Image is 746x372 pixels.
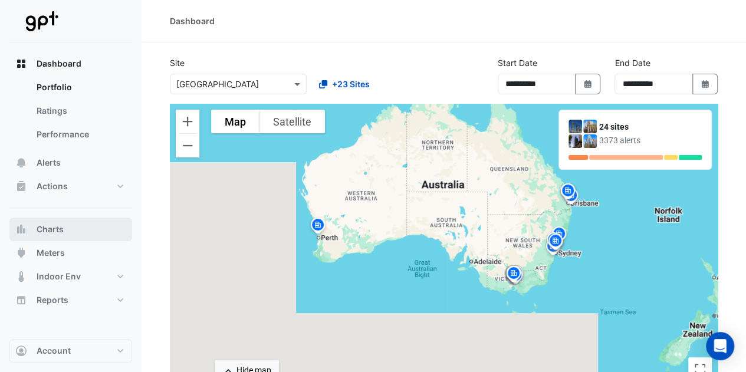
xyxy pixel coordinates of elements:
[9,52,132,75] button: Dashboard
[170,15,215,27] div: Dashboard
[176,134,199,157] button: Zoom out
[9,339,132,363] button: Account
[506,266,525,287] img: site-pin.svg
[9,175,132,198] button: Actions
[568,120,582,133] img: 111 Eagle Street
[9,151,132,175] button: Alerts
[311,74,377,94] button: +23 Sites
[211,110,259,133] button: Show street map
[15,247,27,259] app-icon: Meters
[27,75,132,99] a: Portfolio
[15,223,27,235] app-icon: Charts
[614,57,650,69] label: End Date
[599,134,702,147] div: 3373 alerts
[507,265,525,285] img: site-pin.svg
[37,271,81,282] span: Indoor Env
[544,231,563,252] img: site-pin.svg
[37,294,68,306] span: Reports
[37,223,64,235] span: Charts
[700,79,711,89] fa-icon: Select Date
[583,134,597,148] img: 530 Collins Street
[9,241,132,265] button: Meters
[9,75,132,151] div: Dashboard
[583,79,593,89] fa-icon: Select Date
[27,123,132,146] a: Performance
[15,294,27,306] app-icon: Reports
[504,265,523,285] img: site-pin.svg
[15,180,27,192] app-icon: Actions
[15,58,27,70] app-icon: Dashboard
[15,157,27,169] app-icon: Alerts
[37,58,81,70] span: Dashboard
[37,345,71,357] span: Account
[176,110,199,133] button: Zoom in
[308,216,327,237] img: site-pin.svg
[498,57,537,69] label: Start Date
[550,225,568,246] img: site-pin.svg
[568,134,582,148] img: 2 Southbank Boulevard
[37,180,68,192] span: Actions
[544,238,563,258] img: site-pin.svg
[37,247,65,259] span: Meters
[259,110,325,133] button: Show satellite imagery
[9,218,132,241] button: Charts
[9,265,132,288] button: Indoor Env
[546,232,565,253] img: site-pin.svg
[332,78,370,90] span: +23 Sites
[14,9,67,33] img: Company Logo
[170,57,185,69] label: Site
[561,187,580,208] img: site-pin.svg
[15,271,27,282] app-icon: Indoor Env
[599,121,702,133] div: 24 sites
[9,288,132,312] button: Reports
[37,157,61,169] span: Alerts
[583,120,597,133] img: 150 Collins Street
[706,332,734,360] div: Open Intercom Messenger
[558,182,577,203] img: site-pin.svg
[27,99,132,123] a: Ratings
